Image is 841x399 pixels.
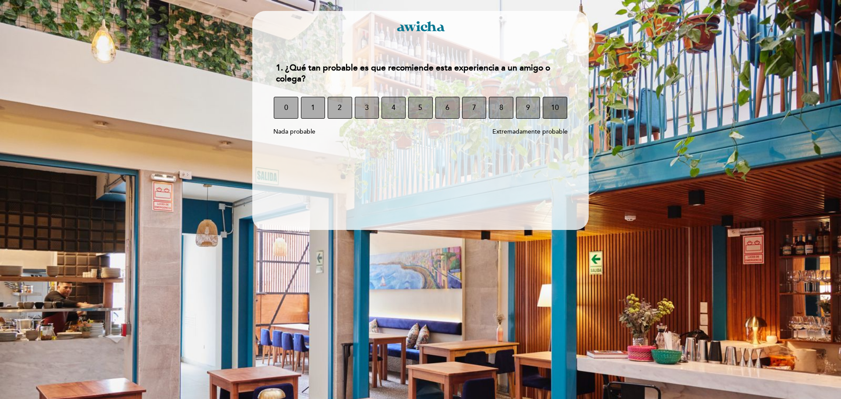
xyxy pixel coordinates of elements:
span: 1 [311,95,315,120]
button: 4 [382,97,406,119]
span: 3 [365,95,369,120]
span: 0 [284,95,288,120]
button: 6 [435,97,459,119]
button: 7 [462,97,486,119]
span: 9 [526,95,530,120]
img: header_1743609320.png [390,20,451,35]
button: 1 [301,97,325,119]
button: 5 [408,97,432,119]
span: Extremadamente probable [492,128,568,135]
span: Nada probable [273,128,315,135]
button: 0 [274,97,298,119]
button: 8 [489,97,513,119]
span: 7 [472,95,476,120]
span: 10 [551,95,559,120]
span: 2 [338,95,342,120]
span: 6 [445,95,449,120]
span: 4 [392,95,396,120]
button: 2 [328,97,352,119]
button: 9 [516,97,540,119]
span: 8 [499,95,503,120]
button: 10 [543,97,567,119]
span: 5 [418,95,422,120]
button: 3 [355,97,379,119]
div: 1. ¿Qué tan probable es que recomiende esta experiencia a un amigo o colega? [269,57,572,90]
